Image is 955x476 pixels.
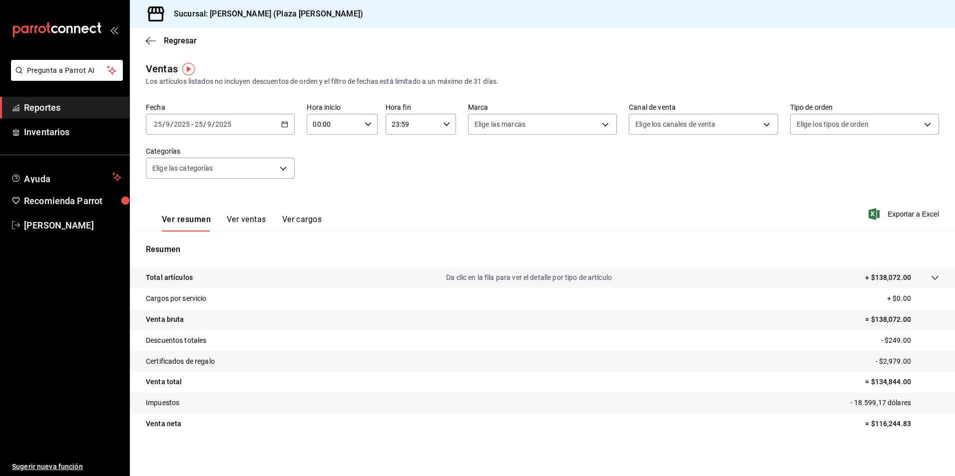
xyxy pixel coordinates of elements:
font: Exportar a Excel [888,210,939,218]
p: Total artículos [146,272,193,283]
button: Ver ventas [227,215,266,232]
p: Venta total [146,377,182,387]
div: Pestañas de navegación [162,215,322,232]
p: = $134,844.00 [865,377,939,387]
p: Cargos por servicio [146,293,207,304]
label: Categorías [146,148,295,155]
font: Reportes [24,102,60,113]
span: Elige los canales de venta [635,119,715,129]
p: + $138,072.00 [865,272,911,283]
span: Pregunta a Parrot AI [27,65,107,76]
span: Elige las marcas [475,119,525,129]
p: = $116,244.83 [865,419,939,429]
input: ---- [173,120,190,128]
label: Hora fin [386,104,456,111]
h3: Sucursal: [PERSON_NAME] (Plaza [PERSON_NAME]) [166,8,363,20]
font: Ver resumen [162,215,211,225]
input: ---- [215,120,232,128]
button: open_drawer_menu [110,26,118,34]
label: Fecha [146,104,295,111]
p: Certificados de regalo [146,356,215,367]
span: / [162,120,165,128]
label: Canal de venta [629,104,778,111]
label: Hora inicio [307,104,377,111]
label: Marca [468,104,617,111]
button: Pregunta a Parrot AI [11,60,123,81]
img: Marcador de información sobre herramientas [182,63,195,75]
input: -- [207,120,212,128]
p: Resumen [146,243,939,255]
p: - 18.599,17 dólares [851,398,940,408]
p: = $138,072.00 [865,314,939,325]
p: Descuentos totales [146,335,206,346]
p: + $0.00 [887,293,939,304]
span: Elige las categorías [152,163,213,173]
input: -- [153,120,162,128]
span: Regresar [164,36,197,45]
span: / [203,120,206,128]
span: / [170,120,173,128]
font: Inventarios [24,127,69,137]
font: Sugerir nueva función [12,463,83,471]
p: - $2,979.00 [876,356,939,367]
button: Regresar [146,36,197,45]
p: - $249.00 [881,335,939,346]
span: Ayuda [24,171,108,183]
p: Venta neta [146,419,181,429]
input: -- [194,120,203,128]
span: - [191,120,193,128]
button: Ver cargos [282,215,322,232]
font: Recomienda Parrot [24,196,102,206]
label: Tipo de orden [790,104,939,111]
span: / [212,120,215,128]
p: Da clic en la fila para ver el detalle por tipo de artículo [446,272,612,283]
div: Los artículos listados no incluyen descuentos de orden y el filtro de fechas está limitado a un m... [146,76,939,87]
p: Venta bruta [146,314,184,325]
font: [PERSON_NAME] [24,220,94,231]
input: -- [165,120,170,128]
div: Ventas [146,61,178,76]
a: Pregunta a Parrot AI [7,72,123,83]
p: Impuestos [146,398,179,408]
button: Exportar a Excel [871,208,939,220]
span: Elige los tipos de orden [797,119,869,129]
